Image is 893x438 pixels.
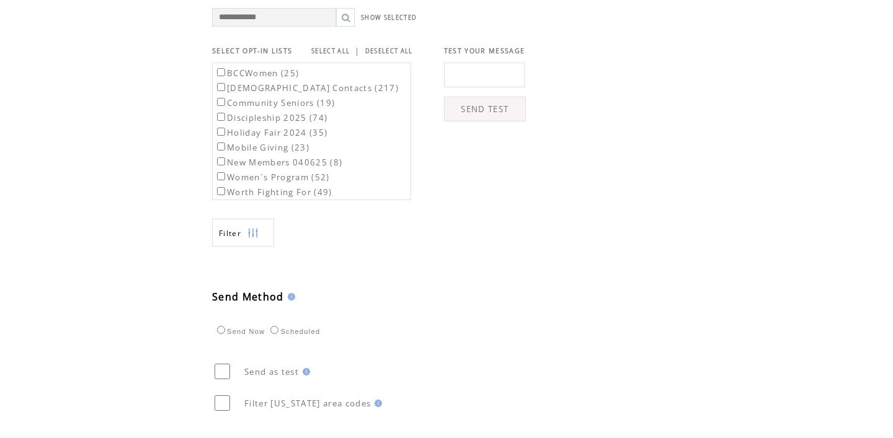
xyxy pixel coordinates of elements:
label: Send Now [214,328,265,335]
span: Show filters [219,228,241,239]
input: BCCWomen (25) [217,68,225,76]
span: Send Method [212,290,284,304]
input: Scheduled [270,326,278,334]
label: Mobile Giving (23) [215,142,309,153]
input: Worth Fighting For (49) [217,187,225,195]
a: DESELECT ALL [365,47,413,55]
input: New Members 040625 (8) [217,157,225,165]
label: Scheduled [267,328,320,335]
label: Holiday Fair 2024 (35) [215,127,327,138]
img: help.gif [299,368,310,375]
img: help.gif [371,400,382,407]
label: Community Seniors (19) [215,97,335,108]
label: Women`s Program (52) [215,172,330,183]
a: SELECT ALL [311,47,350,55]
label: Worth Fighting For (49) [215,186,332,198]
span: TEST YOUR MESSAGE [444,46,525,55]
input: Holiday Fair 2024 (35) [217,128,225,136]
span: Send as test [244,366,299,377]
a: SHOW SELECTED [361,14,417,22]
input: Send Now [217,326,225,334]
input: [DEMOGRAPHIC_DATA] Contacts (217) [217,83,225,91]
input: Mobile Giving (23) [217,142,225,151]
img: help.gif [284,293,295,300]
label: [DEMOGRAPHIC_DATA] Contacts (217) [215,82,399,94]
span: Filter [US_STATE] area codes [244,398,371,409]
img: filters.png [247,219,259,247]
label: Discipleship 2025 (74) [215,112,327,123]
a: SEND TEST [444,97,526,121]
span: SELECT OPT-IN LISTS [212,46,292,55]
input: Women`s Program (52) [217,172,225,180]
span: | [355,45,360,56]
input: Community Seniors (19) [217,98,225,106]
label: New Members 040625 (8) [215,157,342,168]
a: Filter [212,219,274,247]
input: Discipleship 2025 (74) [217,113,225,121]
label: BCCWomen (25) [215,68,299,79]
